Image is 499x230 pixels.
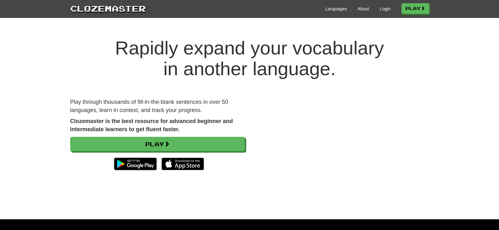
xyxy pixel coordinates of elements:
[111,154,160,173] img: Get it on Google Play
[358,6,369,12] a: About
[70,3,146,14] a: Clozemaster
[380,6,390,12] a: Login
[401,3,429,14] a: Play
[162,158,204,170] img: Download_on_the_App_Store_Badge_US-UK_135x40-25178aeef6eb6b83b96f5f2d004eda3bffbb37122de64afbaef7...
[70,137,245,151] a: Play
[70,98,245,114] p: Play through thousands of fill-in-the-blank sentences in over 50 languages, learn in context, and...
[325,6,347,12] a: Languages
[70,118,233,132] strong: Clozemaster is the best resource for advanced beginner and intermediate learners to get fluent fa...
